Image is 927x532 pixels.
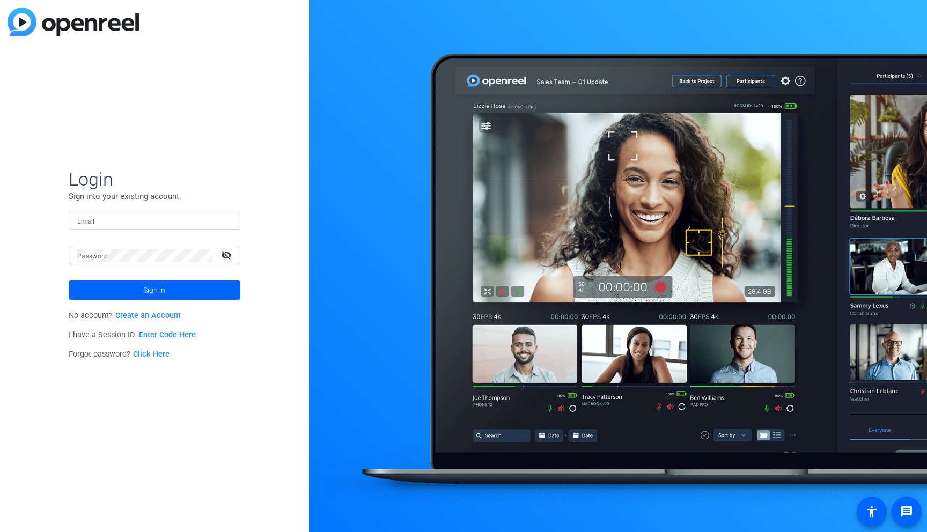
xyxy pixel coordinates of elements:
[215,247,240,263] mat-icon: visibility_off
[69,311,181,320] span: No account?
[133,350,170,359] a: Click Here
[865,505,878,518] mat-icon: accessibility
[69,330,196,339] span: I have a Session ID.
[77,218,95,225] mat-label: Email
[139,330,196,339] a: Enter Code Here
[900,505,913,518] mat-icon: message
[69,168,240,190] span: Login
[8,8,139,36] img: blue-gradient.svg
[69,350,170,359] span: Forgot password?
[77,253,108,260] mat-label: Password
[143,277,165,304] span: Sign in
[115,311,181,320] a: Create an Account
[69,190,240,202] p: Sign into your existing account.
[77,214,232,227] input: Enter Email Address
[69,280,240,300] button: Sign in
